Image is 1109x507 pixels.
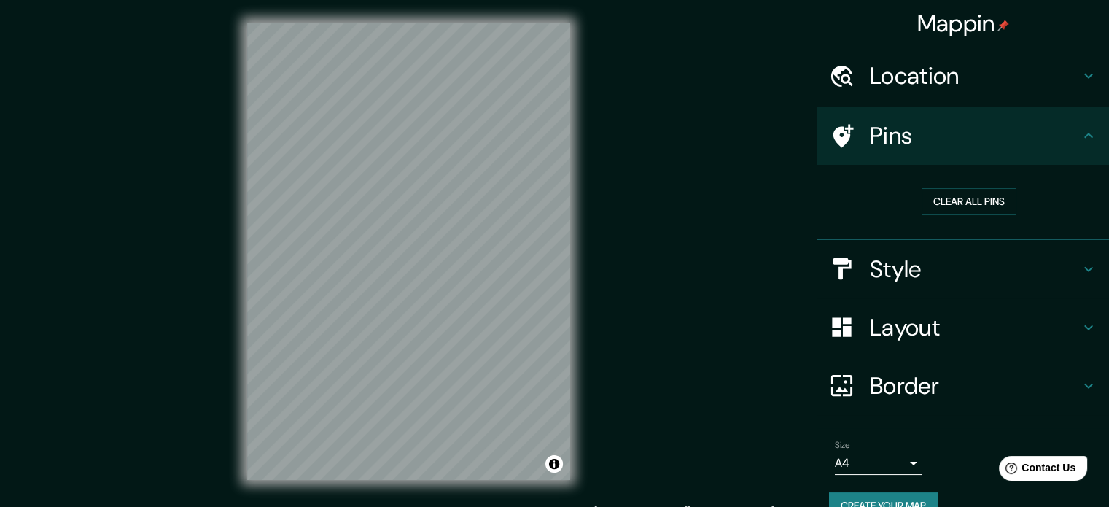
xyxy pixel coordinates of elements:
img: pin-icon.png [997,20,1009,31]
div: Location [817,47,1109,105]
h4: Style [870,255,1080,284]
iframe: Help widget launcher [979,450,1093,491]
canvas: Map [247,23,570,480]
h4: Layout [870,313,1080,342]
button: Clear all pins [922,188,1016,215]
div: Layout [817,298,1109,357]
div: Style [817,240,1109,298]
h4: Mappin [917,9,1010,38]
div: Border [817,357,1109,415]
h4: Border [870,371,1080,400]
h4: Pins [870,121,1080,150]
h4: Location [870,61,1080,90]
label: Size [835,438,850,451]
div: A4 [835,452,922,475]
button: Toggle attribution [545,455,563,473]
div: Pins [817,107,1109,165]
